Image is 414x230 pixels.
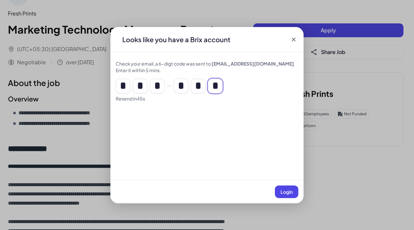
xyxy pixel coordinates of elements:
div: Resend in 45 s [116,95,298,102]
div: Looks like you have a Brix account [117,35,236,44]
span: [EMAIL_ADDRESS][DOMAIN_NAME] [212,61,294,67]
span: Login [281,189,293,195]
div: Check your email, a 6-digt code was sent to Enter it within 5 mins. [116,60,298,73]
button: Login [275,186,298,198]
